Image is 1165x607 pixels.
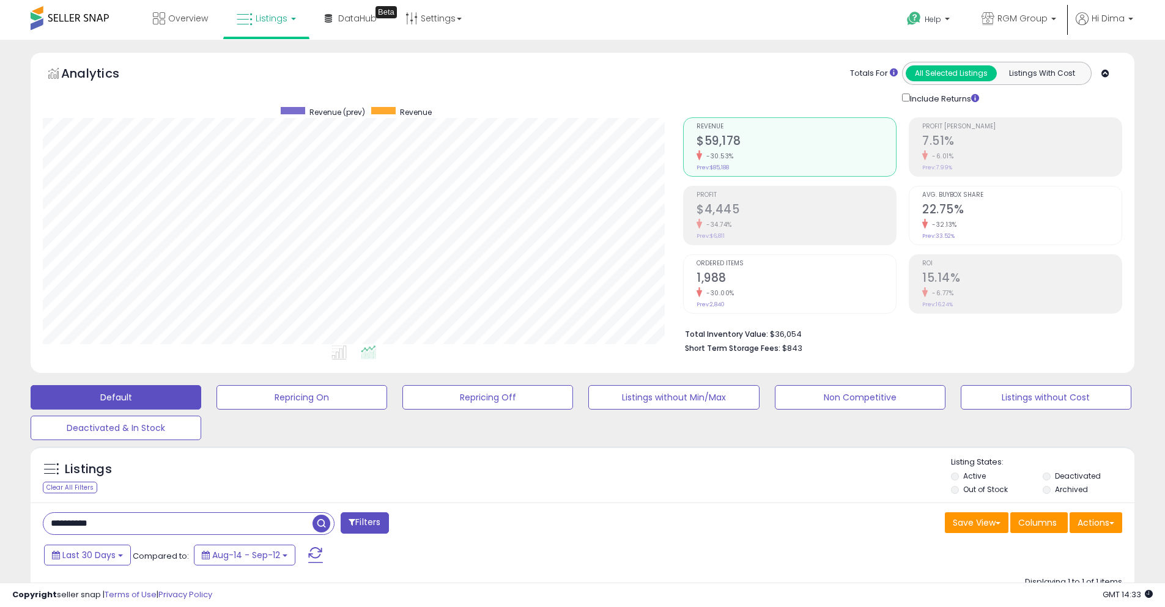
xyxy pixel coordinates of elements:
span: Last 30 Days [62,549,116,561]
a: Hi Dima [1076,12,1133,40]
li: $36,054 [685,326,1113,340]
button: Default [31,385,201,410]
button: Aug-14 - Sep-12 [194,545,295,565]
small: Prev: $85,188 [697,164,729,171]
button: Listings With Cost [996,65,1087,81]
span: $843 [782,342,802,354]
button: Deactivated & In Stock [31,416,201,440]
button: All Selected Listings [906,65,997,81]
span: DataHub [338,12,377,24]
button: Repricing Off [402,385,573,410]
span: Overview [168,12,208,24]
span: RGM Group [997,12,1048,24]
small: -30.53% [702,152,734,161]
h2: 7.51% [922,134,1122,150]
h5: Listings [65,461,112,478]
small: Prev: 16.24% [922,301,953,308]
h2: 22.75% [922,202,1122,219]
div: Include Returns [893,91,994,105]
button: Listings without Min/Max [588,385,759,410]
button: Columns [1010,512,1068,533]
small: -34.74% [702,220,732,229]
button: Repricing On [216,385,387,410]
small: -32.13% [928,220,957,229]
h2: 1,988 [697,271,896,287]
div: Tooltip anchor [375,6,397,18]
small: -6.77% [928,289,953,298]
label: Archived [1055,484,1088,495]
h2: 15.14% [922,271,1122,287]
span: Hi Dima [1092,12,1125,24]
small: -30.00% [702,289,734,298]
span: Columns [1018,517,1057,529]
a: Help [897,2,962,40]
span: Ordered Items [697,260,896,267]
strong: Copyright [12,589,57,600]
button: Save View [945,512,1008,533]
span: Help [925,14,941,24]
b: Short Term Storage Fees: [685,343,780,353]
small: Prev: 33.52% [922,232,955,240]
span: Revenue [697,123,896,130]
a: Privacy Policy [158,589,212,600]
b: Total Inventory Value: [685,329,768,339]
button: Actions [1070,512,1122,533]
h2: $59,178 [697,134,896,150]
p: Listing States: [951,457,1134,468]
i: Get Help [906,11,922,26]
label: Deactivated [1055,471,1101,481]
span: ROI [922,260,1122,267]
small: Prev: 2,840 [697,301,725,308]
span: Listings [256,12,287,24]
a: Terms of Use [105,589,157,600]
button: Non Competitive [775,385,945,410]
span: Profit [697,192,896,199]
div: Totals For [850,68,898,79]
span: 2025-10-13 14:33 GMT [1103,589,1153,600]
label: Out of Stock [963,484,1008,495]
h2: $4,445 [697,202,896,219]
span: Compared to: [133,550,189,562]
div: Displaying 1 to 1 of 1 items [1025,576,1122,588]
button: Filters [341,512,388,534]
span: Revenue [400,107,432,117]
button: Listings without Cost [961,385,1131,410]
h5: Analytics [61,65,143,85]
div: Clear All Filters [43,482,97,493]
label: Active [963,471,986,481]
button: Last 30 Days [44,545,131,565]
span: Profit [PERSON_NAME] [922,123,1122,130]
div: seller snap | | [12,589,212,601]
small: Prev: $6,811 [697,232,725,240]
small: -6.01% [928,152,953,161]
span: Avg. Buybox Share [922,192,1122,199]
span: Aug-14 - Sep-12 [212,549,280,561]
small: Prev: 7.99% [922,164,952,171]
span: Revenue (prev) [309,107,365,117]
